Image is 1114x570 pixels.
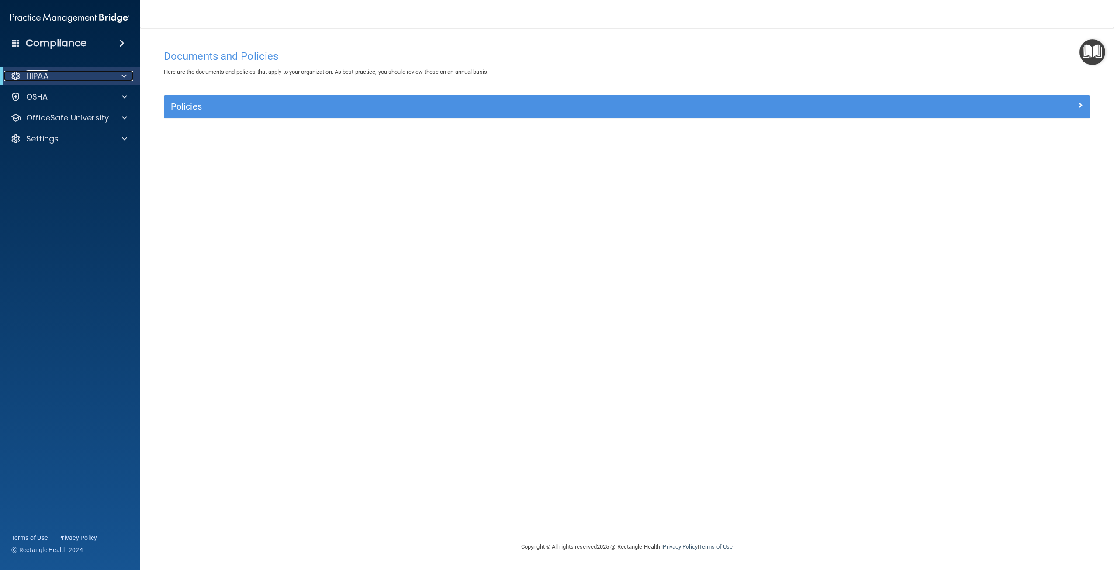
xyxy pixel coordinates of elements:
p: OfficeSafe University [26,113,109,123]
a: Settings [10,134,127,144]
button: Open Resource Center [1079,39,1105,65]
iframe: Drift Widget Chat Controller [1070,510,1104,543]
a: Terms of Use [699,543,733,550]
h5: Policies [171,102,852,111]
a: Privacy Policy [58,533,97,542]
p: Settings [26,134,59,144]
iframe: Drift Widget Chat Window [934,252,1109,515]
p: HIPAA [26,71,48,81]
a: HIPAA [10,71,127,81]
div: Copyright © All rights reserved 2025 @ Rectangle Health | | [467,533,786,561]
a: Terms of Use [11,533,48,542]
a: OSHA [10,92,127,102]
a: Privacy Policy [663,543,697,550]
h4: Compliance [26,37,86,49]
span: Ⓒ Rectangle Health 2024 [11,546,83,554]
img: PMB logo [10,9,129,27]
h4: Documents and Policies [164,51,1090,62]
a: Policies [171,100,1083,113]
a: OfficeSafe University [10,113,127,123]
span: Here are the documents and policies that apply to your organization. As best practice, you should... [164,69,488,75]
p: OSHA [26,92,48,102]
